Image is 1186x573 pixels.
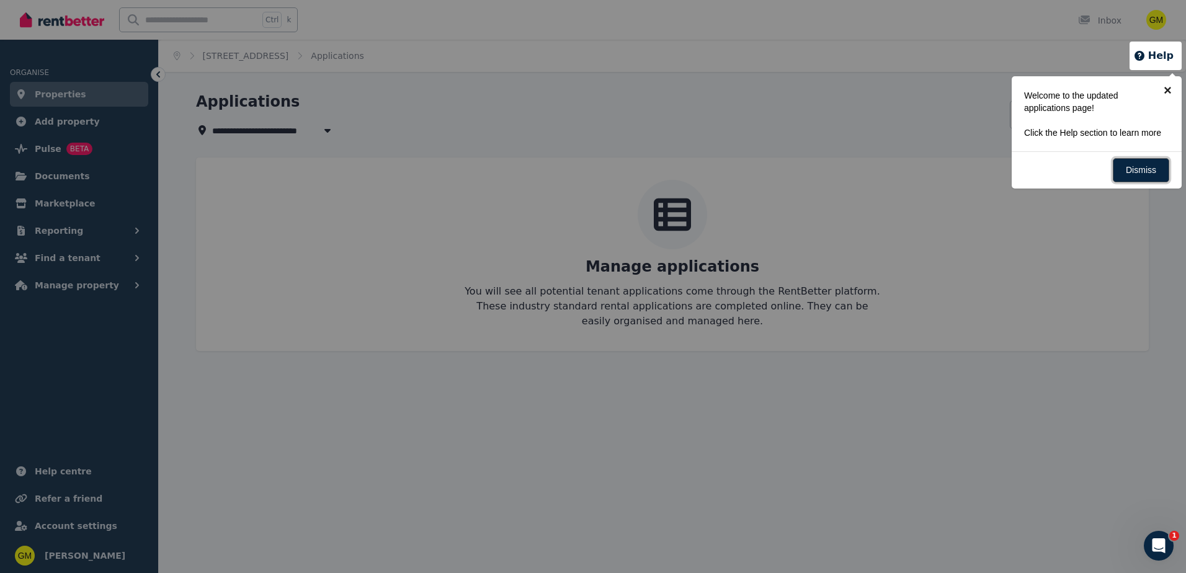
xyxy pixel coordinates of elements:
[1024,127,1162,139] p: Click the Help section to learn more
[1169,531,1179,541] span: 1
[1133,48,1174,63] button: Help
[1113,158,1169,182] a: Dismiss
[1144,531,1174,561] iframe: Intercom live chat
[1154,76,1182,104] a: ×
[1024,89,1162,114] p: Welcome to the updated applications page!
